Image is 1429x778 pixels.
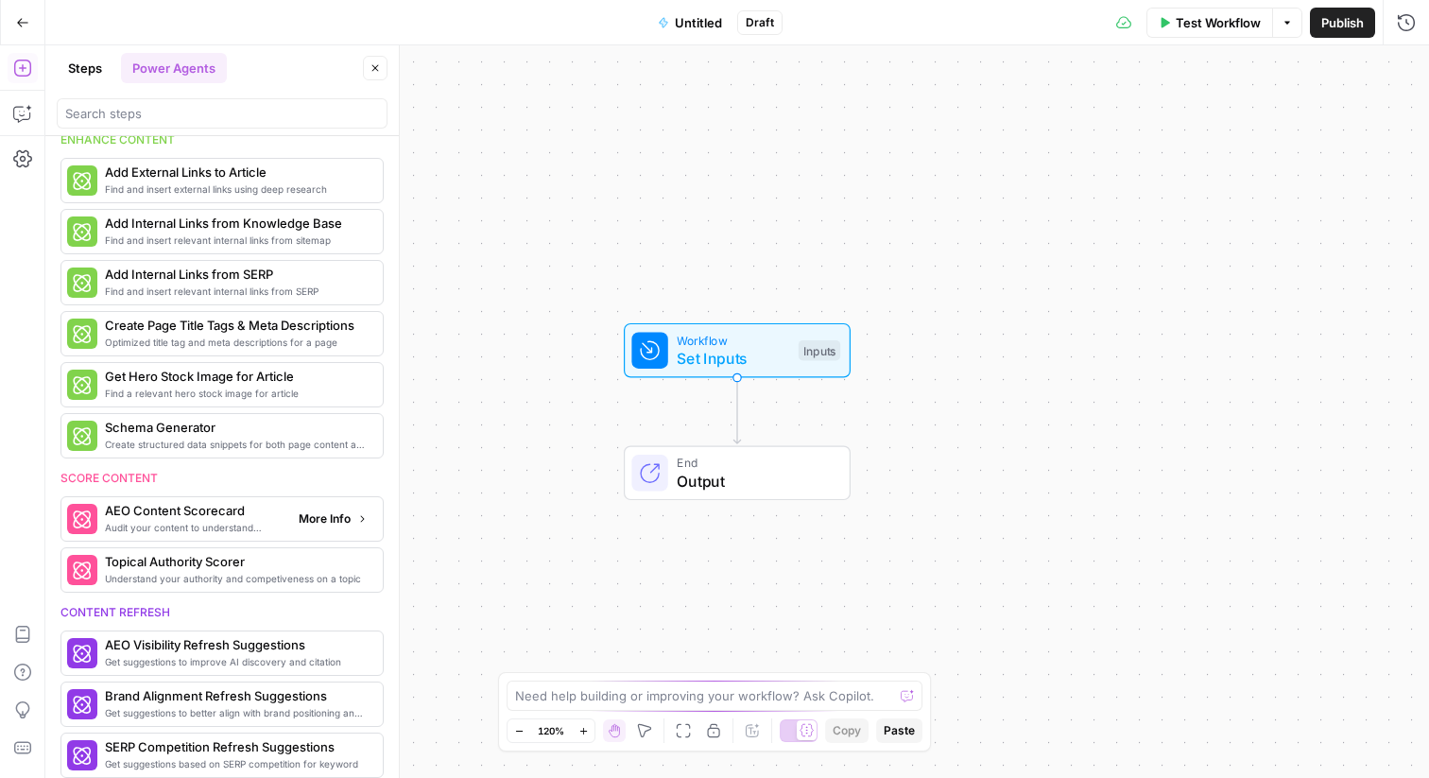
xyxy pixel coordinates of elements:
div: Score content [60,470,384,487]
span: Get suggestions to better align with brand positioning and tone [105,705,368,720]
span: Get Hero Stock Image for Article [105,367,368,386]
span: Workflow [677,331,789,349]
g: Edge from start to end [733,378,740,444]
div: Content refresh [60,604,384,621]
span: Get suggestions to improve AI discovery and citation [105,654,368,669]
span: Draft [746,14,774,31]
span: 120% [538,723,564,738]
span: Publish [1321,13,1364,32]
span: Copy [833,722,861,739]
span: SERP Competition Refresh Suggestions [105,737,368,756]
span: Find a relevant hero stock image for article [105,386,368,401]
span: Topical Authority Scorer [105,552,368,571]
button: Untitled [646,8,733,38]
div: Enhance content [60,131,384,148]
button: Steps [57,53,113,83]
span: Output [677,470,831,493]
span: End [677,454,831,472]
span: Find and insert relevant internal links from sitemap [105,233,368,248]
span: Brand Alignment Refresh Suggestions [105,686,368,705]
span: Find and insert external links using deep research [105,182,368,197]
button: Copy [825,718,869,743]
span: Set Inputs [677,347,789,370]
span: AEO Content Scorecard [105,501,284,520]
input: Search steps [65,104,379,123]
span: Test Workflow [1176,13,1261,32]
span: Untitled [675,13,722,32]
span: More Info [299,510,351,527]
span: Audit your content to understand readability for LLMs [105,520,284,535]
span: Add Internal Links from Knowledge Base [105,214,368,233]
button: More Info [291,507,375,531]
span: Paste [884,722,915,739]
span: Create Page Title Tags & Meta Descriptions [105,316,368,335]
button: Test Workflow [1146,8,1272,38]
div: Inputs [799,340,840,361]
span: Understand your authority and competiveness on a topic [105,571,368,586]
span: AEO Visibility Refresh Suggestions [105,635,368,654]
button: Publish [1310,8,1375,38]
button: Paste [876,718,922,743]
span: Find and insert relevant internal links from SERP [105,284,368,299]
span: Create structured data snippets for both page content and images [105,437,368,452]
span: Add Internal Links from SERP [105,265,368,284]
span: Get suggestions based on SERP competition for keyword [105,756,368,771]
span: Schema Generator [105,418,368,437]
span: Add External Links to Article [105,163,368,182]
span: Optimized title tag and meta descriptions for a page [105,335,368,350]
div: WorkflowSet InputsInputs [561,323,913,378]
button: Power Agents [121,53,227,83]
div: EndOutput [561,446,913,501]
